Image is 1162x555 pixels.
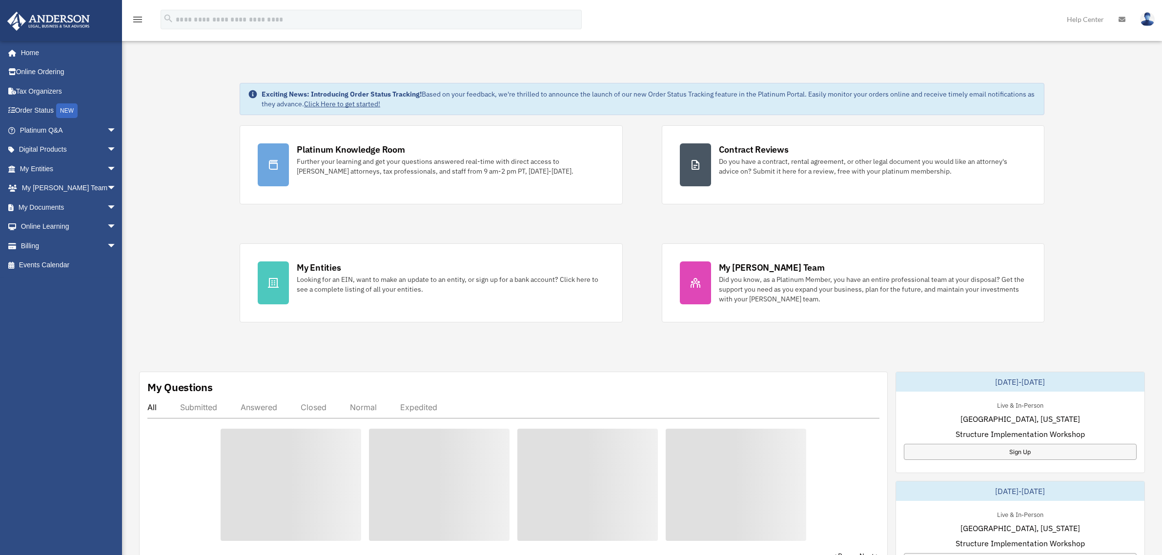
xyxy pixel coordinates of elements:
[7,81,131,101] a: Tax Organizers
[960,413,1080,425] span: [GEOGRAPHIC_DATA], [US_STATE]
[297,275,604,294] div: Looking for an EIN, want to make an update to an entity, or sign up for a bank account? Click her...
[107,140,126,160] span: arrow_drop_down
[132,17,143,25] a: menu
[7,236,131,256] a: Billingarrow_drop_down
[7,178,131,198] a: My [PERSON_NAME] Teamarrow_drop_down
[956,428,1085,440] span: Structure Implementation Workshop
[297,157,604,176] div: Further your learning and get your questions answered real-time with direct access to [PERSON_NAM...
[719,157,1026,176] div: Do you have a contract, rental agreement, or other legal document you would like an attorney's ad...
[7,120,131,140] a: Platinum Q&Aarrow_drop_down
[147,402,157,412] div: All
[240,125,622,204] a: Platinum Knowledge Room Further your learning and get your questions answered real-time with dire...
[719,275,1026,304] div: Did you know, as a Platinum Member, you have an entire professional team at your disposal? Get th...
[7,43,126,62] a: Home
[180,402,217,412] div: Submitted
[7,62,131,82] a: Online Ordering
[989,399,1051,410] div: Live & In-Person
[719,143,789,156] div: Contract Reviews
[301,402,326,412] div: Closed
[7,140,131,159] a: Digital Productsarrow_drop_down
[262,90,422,99] strong: Exciting News: Introducing Order Status Tracking!
[956,537,1085,549] span: Structure Implementation Workshop
[262,89,1036,109] div: Based on your feedback, we're thrilled to announce the launch of our new Order Status Tracking fe...
[896,372,1144,392] div: [DATE]-[DATE]
[719,261,825,274] div: My [PERSON_NAME] Team
[107,159,126,179] span: arrow_drop_down
[240,243,622,322] a: My Entities Looking for an EIN, want to make an update to an entity, or sign up for a bank accoun...
[147,380,213,395] div: My Questions
[132,14,143,25] i: menu
[960,522,1080,534] span: [GEOGRAPHIC_DATA], [US_STATE]
[4,12,93,31] img: Anderson Advisors Platinum Portal
[662,243,1044,322] a: My [PERSON_NAME] Team Did you know, as a Platinum Member, you have an entire professional team at...
[7,159,131,178] a: My Entitiesarrow_drop_down
[297,261,341,274] div: My Entities
[107,236,126,256] span: arrow_drop_down
[7,217,131,237] a: Online Learningarrow_drop_down
[989,509,1051,519] div: Live & In-Person
[7,198,131,217] a: My Documentsarrow_drop_down
[56,103,78,118] div: NEW
[7,256,131,275] a: Events Calendar
[107,120,126,140] span: arrow_drop_down
[107,198,126,218] span: arrow_drop_down
[400,402,437,412] div: Expedited
[350,402,377,412] div: Normal
[304,99,380,108] a: Click Here to get started!
[297,143,405,156] div: Platinum Knowledge Room
[1140,12,1155,26] img: User Pic
[896,481,1144,501] div: [DATE]-[DATE]
[662,125,1044,204] a: Contract Reviews Do you have a contract, rental agreement, or other legal document you would like...
[7,101,131,121] a: Order StatusNEW
[904,444,1137,460] a: Sign Up
[163,13,174,24] i: search
[107,178,126,198] span: arrow_drop_down
[241,402,277,412] div: Answered
[107,217,126,237] span: arrow_drop_down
